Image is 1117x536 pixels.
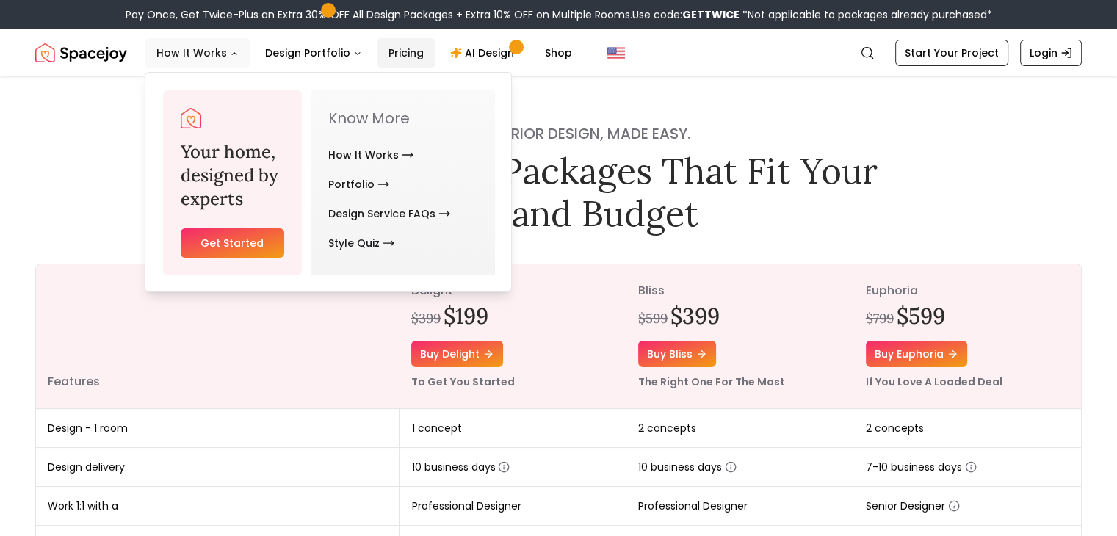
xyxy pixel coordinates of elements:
a: Shop [533,38,584,68]
a: Get Started [181,228,284,258]
span: *Not applicable to packages already purchased* [740,7,992,22]
img: Spacejoy Logo [35,38,127,68]
a: Spacejoy [181,108,201,128]
div: $399 [411,308,441,329]
span: 7-10 business days [866,460,977,474]
th: Features [36,264,400,409]
h2: $599 [897,303,945,329]
h1: Interior Design Packages That Fit Your Style and Budget [230,150,888,234]
a: Style Quiz [328,228,394,258]
img: Spacejoy Logo [181,108,201,128]
div: How It Works [145,73,513,293]
span: 2 concepts [866,421,924,435]
nav: Main [145,38,584,68]
a: Buy euphoria [866,341,967,367]
a: Buy delight [411,341,503,367]
p: Know More [328,108,477,128]
h4: Online interior design, made easy. [230,123,888,144]
span: 10 business days [411,460,510,474]
a: How It Works [328,140,413,170]
p: delight [411,282,615,300]
p: euphoria [866,282,1069,300]
small: If You Love A Loaded Deal [866,374,1002,389]
div: Pay Once, Get Twice-Plus an Extra 30% OFF All Design Packages + Extra 10% OFF on Multiple Rooms. [126,7,992,22]
a: AI Design [438,38,530,68]
span: Professional Designer [638,499,748,513]
b: GETTWICE [682,7,740,22]
p: bliss [638,282,842,300]
span: Senior Designer [866,499,960,513]
small: The Right One For The Most [638,374,785,389]
button: How It Works [145,38,250,68]
h2: $199 [444,303,488,329]
span: Use code: [632,7,740,22]
div: $799 [866,308,894,329]
nav: Global [35,29,1082,76]
a: Start Your Project [895,40,1008,66]
td: Design delivery [36,448,400,487]
img: United States [607,44,625,62]
td: Work 1:1 with a [36,487,400,526]
a: Login [1020,40,1082,66]
div: $599 [638,308,668,329]
h3: Your home, designed by experts [181,140,284,211]
span: 10 business days [638,460,737,474]
td: Design - 1 room [36,409,400,448]
span: 1 concept [411,421,461,435]
h2: $399 [670,303,720,329]
a: Portfolio [328,170,389,199]
span: 2 concepts [638,421,696,435]
a: Pricing [377,38,435,68]
a: Buy bliss [638,341,716,367]
small: To Get You Started [411,374,515,389]
span: Professional Designer [411,499,521,513]
a: Spacejoy [35,38,127,68]
a: Design Service FAQs [328,199,450,228]
button: Design Portfolio [253,38,374,68]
